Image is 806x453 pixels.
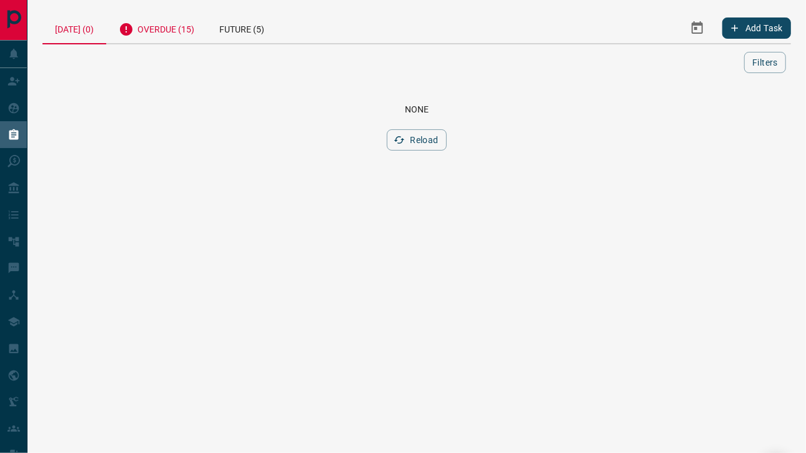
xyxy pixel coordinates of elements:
[42,12,106,44] div: [DATE] (0)
[106,12,207,43] div: Overdue (15)
[57,104,776,114] div: None
[722,17,791,39] button: Add Task
[682,13,712,43] button: Select Date Range
[207,12,277,43] div: Future (5)
[744,52,786,73] button: Filters
[387,129,446,151] button: Reload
